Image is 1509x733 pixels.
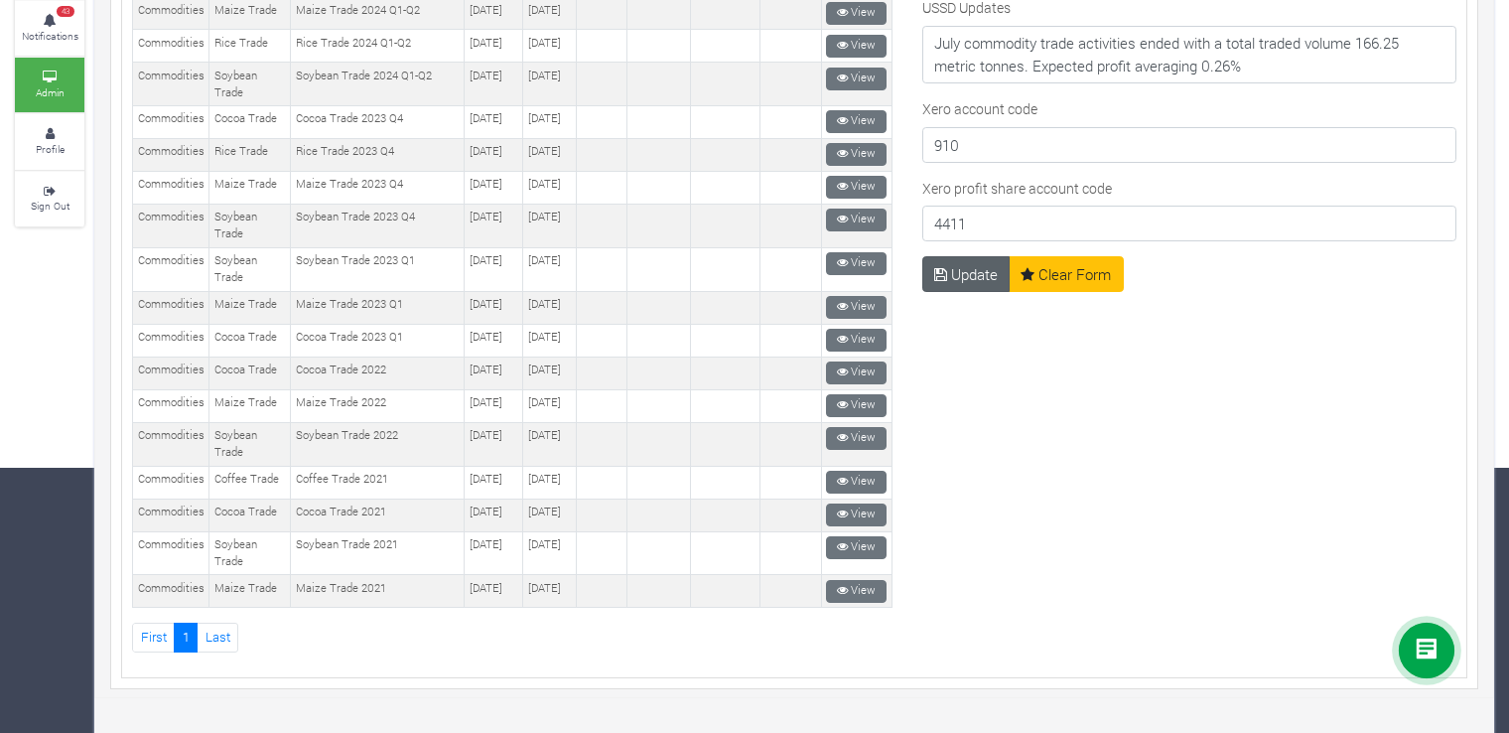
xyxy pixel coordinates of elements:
[291,204,465,247] td: Soybean Trade 2023 Q4
[133,357,209,389] td: Commodities
[209,324,291,357] td: Cocoa Trade
[523,575,577,608] td: [DATE]
[465,575,523,608] td: [DATE]
[132,623,175,652] a: First
[465,389,523,422] td: [DATE]
[922,178,1112,199] label: Xero profit share account code
[465,63,523,106] td: [DATE]
[31,199,69,213] small: Sign Out
[209,204,291,247] td: Soybean Trade
[826,68,887,90] a: View
[36,85,65,99] small: Admin
[209,30,291,63] td: Rice Trade
[523,105,577,138] td: [DATE]
[291,389,465,422] td: Maize Trade 2022
[523,389,577,422] td: [DATE]
[291,247,465,291] td: Soybean Trade 2023 Q1
[826,296,887,319] a: View
[197,623,238,652] a: Last
[523,30,577,63] td: [DATE]
[133,389,209,422] td: Commodities
[133,138,209,171] td: Commodities
[291,575,465,608] td: Maize Trade 2021
[209,389,291,422] td: Maize Trade
[291,499,465,531] td: Cocoa Trade 2021
[133,171,209,204] td: Commodities
[826,252,887,275] a: View
[209,171,291,204] td: Maize Trade
[523,138,577,171] td: [DATE]
[523,63,577,106] td: [DATE]
[22,29,78,43] small: Notifications
[1009,256,1124,292] a: Clear Form
[133,247,209,291] td: Commodities
[209,357,291,389] td: Cocoa Trade
[465,30,523,63] td: [DATE]
[132,623,892,652] nav: Page Navigation
[209,291,291,324] td: Maize Trade
[826,536,887,559] a: View
[922,256,1011,292] button: Update
[291,30,465,63] td: Rice Trade 2024 Q1-Q2
[523,247,577,291] td: [DATE]
[465,499,523,531] td: [DATE]
[826,427,887,450] a: View
[826,143,887,166] a: View
[209,531,291,575] td: Soybean Trade
[291,63,465,106] td: Soybean Trade 2024 Q1-Q2
[15,58,84,112] a: Admin
[209,575,291,608] td: Maize Trade
[826,35,887,58] a: View
[133,466,209,499] td: Commodities
[133,291,209,324] td: Commodities
[291,105,465,138] td: Cocoa Trade 2023 Q4
[465,105,523,138] td: [DATE]
[465,138,523,171] td: [DATE]
[209,499,291,531] td: Cocoa Trade
[826,580,887,603] a: View
[826,504,887,526] a: View
[15,114,84,169] a: Profile
[922,26,1456,83] textarea: July commodity trade activities ended with a total traded volume 166.25 metric tonnes. Expected p...
[36,142,65,156] small: Profile
[291,422,465,466] td: Soybean Trade 2022
[826,110,887,133] a: View
[15,1,84,56] a: 43 Notifications
[465,466,523,499] td: [DATE]
[209,138,291,171] td: Rice Trade
[826,394,887,417] a: View
[174,623,198,652] a: 1
[523,357,577,389] td: [DATE]
[523,171,577,204] td: [DATE]
[133,204,209,247] td: Commodities
[291,357,465,389] td: Cocoa Trade 2022
[523,466,577,499] td: [DATE]
[291,291,465,324] td: Maize Trade 2023 Q1
[291,466,465,499] td: Coffee Trade 2021
[209,422,291,466] td: Soybean Trade
[57,6,74,18] span: 43
[523,422,577,466] td: [DATE]
[209,63,291,106] td: Soybean Trade
[465,324,523,357] td: [DATE]
[291,324,465,357] td: Cocoa Trade 2023 Q1
[209,247,291,291] td: Soybean Trade
[133,499,209,531] td: Commodities
[465,204,523,247] td: [DATE]
[133,105,209,138] td: Commodities
[465,422,523,466] td: [DATE]
[209,105,291,138] td: Cocoa Trade
[15,172,84,226] a: Sign Out
[465,171,523,204] td: [DATE]
[291,138,465,171] td: Rice Trade 2023 Q4
[465,357,523,389] td: [DATE]
[826,362,887,384] a: View
[523,204,577,247] td: [DATE]
[826,2,887,25] a: View
[465,531,523,575] td: [DATE]
[826,176,887,199] a: View
[465,247,523,291] td: [DATE]
[523,291,577,324] td: [DATE]
[465,291,523,324] td: [DATE]
[133,575,209,608] td: Commodities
